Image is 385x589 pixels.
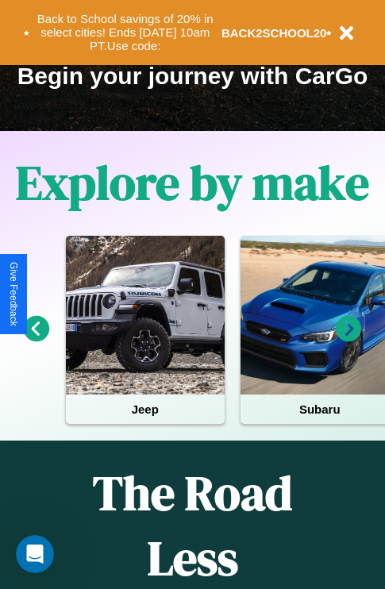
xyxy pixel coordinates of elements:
div: Give Feedback [8,262,19,326]
button: Back to School savings of 20% in select cities! Ends [DATE] 10am PT.Use code: [29,8,221,57]
h1: Explore by make [16,150,369,215]
iframe: Intercom live chat [16,535,54,573]
h4: Jeep [66,395,225,424]
b: BACK2SCHOOL20 [221,26,327,40]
